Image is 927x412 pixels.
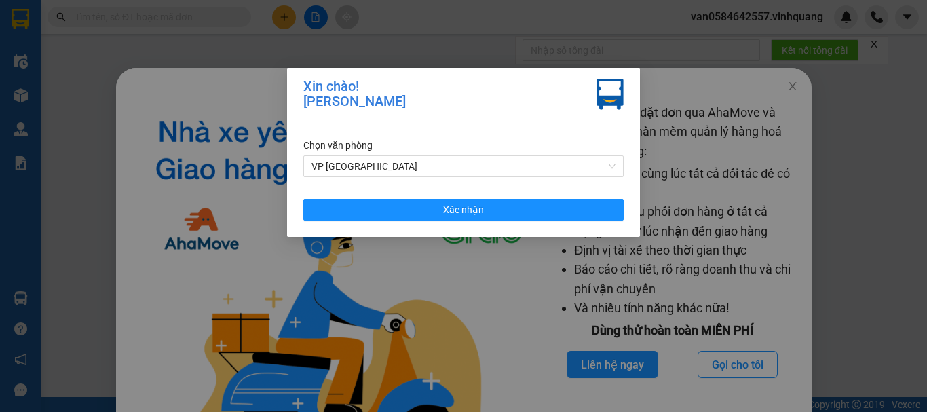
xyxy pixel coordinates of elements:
[443,202,484,217] span: Xác nhận
[311,156,616,176] span: VP PHÚ SƠN
[303,79,406,110] div: Xin chào! [PERSON_NAME]
[597,79,624,110] img: vxr-icon
[303,138,624,153] div: Chọn văn phòng
[303,199,624,221] button: Xác nhận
